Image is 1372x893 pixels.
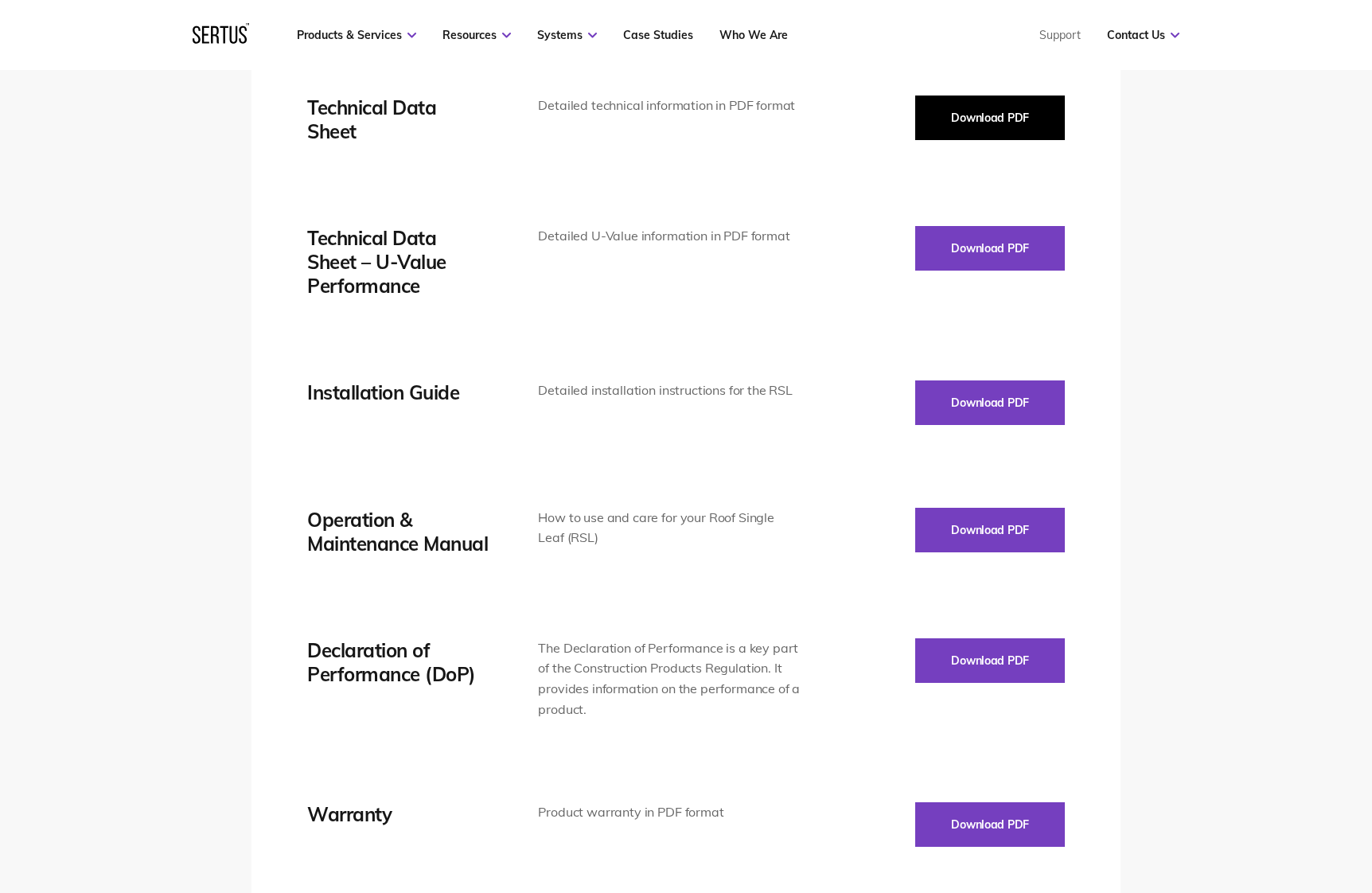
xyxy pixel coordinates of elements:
[915,380,1065,425] button: Download PDF
[719,28,788,42] a: Who We Are
[1086,708,1372,893] iframe: Chat Widget
[307,638,490,686] div: Declaration of Performance (DoP)
[442,28,511,42] a: Resources
[537,28,597,42] a: Systems
[538,380,801,401] div: Detailed installation instructions for the RSL
[915,802,1065,847] button: Download PDF
[538,508,801,548] div: How to use and care for your Roof Single Leaf (RSL)
[1039,28,1081,42] a: Support
[915,638,1065,683] button: Download PDF
[307,802,490,826] div: Warranty
[538,226,801,247] div: Detailed U-Value information in PDF format
[915,96,1065,140] button: Download PDF
[297,28,416,42] a: Products & Services
[538,96,801,116] div: Detailed technical information in PDF format
[1107,28,1179,42] a: Contact Us
[307,508,490,556] div: Operation & Maintenance Manual
[538,638,801,719] div: The Declaration of Performance is a key part of the Construction Products Regulation. It provides...
[307,380,490,404] div: Installation Guide
[538,802,801,823] div: Product warranty in PDF format
[307,226,490,298] div: Technical Data Sheet – U-Value Performance
[915,508,1065,552] button: Download PDF
[623,28,693,42] a: Case Studies
[307,96,490,143] div: Technical Data Sheet
[915,226,1065,271] button: Download PDF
